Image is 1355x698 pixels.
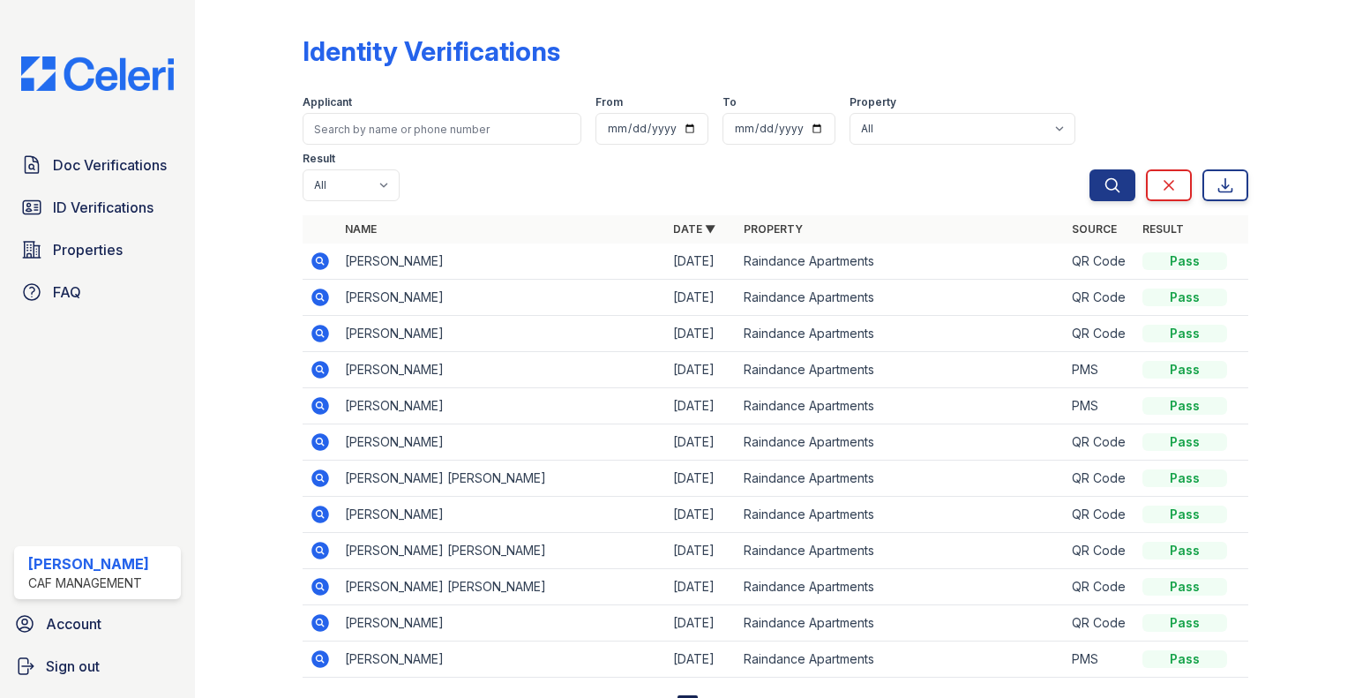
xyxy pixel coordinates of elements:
[338,461,666,497] td: [PERSON_NAME] [PERSON_NAME]
[737,533,1065,569] td: Raindance Apartments
[1072,222,1117,236] a: Source
[722,95,737,109] label: To
[737,388,1065,424] td: Raindance Apartments
[1065,424,1135,461] td: QR Code
[666,497,737,533] td: [DATE]
[14,190,181,225] a: ID Verifications
[666,316,737,352] td: [DATE]
[1142,289,1227,306] div: Pass
[1142,542,1227,559] div: Pass
[737,497,1065,533] td: Raindance Apartments
[1142,325,1227,342] div: Pass
[1065,461,1135,497] td: QR Code
[737,569,1065,605] td: Raindance Apartments
[666,244,737,280] td: [DATE]
[737,316,1065,352] td: Raindance Apartments
[737,352,1065,388] td: Raindance Apartments
[1142,397,1227,415] div: Pass
[850,95,896,109] label: Property
[7,606,188,642] a: Account
[338,244,666,280] td: [PERSON_NAME]
[737,642,1065,678] td: Raindance Apartments
[53,281,81,303] span: FAQ
[737,280,1065,316] td: Raindance Apartments
[1142,361,1227,379] div: Pass
[303,113,581,145] input: Search by name or phone number
[338,424,666,461] td: [PERSON_NAME]
[1065,497,1135,533] td: QR Code
[53,239,123,260] span: Properties
[1142,578,1227,596] div: Pass
[338,316,666,352] td: [PERSON_NAME]
[666,388,737,424] td: [DATE]
[338,605,666,642] td: [PERSON_NAME]
[1142,469,1227,487] div: Pass
[1142,222,1184,236] a: Result
[303,35,560,67] div: Identity Verifications
[53,154,167,176] span: Doc Verifications
[666,352,737,388] td: [DATE]
[737,605,1065,642] td: Raindance Apartments
[1142,614,1227,632] div: Pass
[46,613,101,634] span: Account
[1065,316,1135,352] td: QR Code
[595,95,623,109] label: From
[1065,388,1135,424] td: PMS
[338,497,666,533] td: [PERSON_NAME]
[666,569,737,605] td: [DATE]
[1142,252,1227,270] div: Pass
[14,232,181,267] a: Properties
[744,222,803,236] a: Property
[338,388,666,424] td: [PERSON_NAME]
[1065,642,1135,678] td: PMS
[737,461,1065,497] td: Raindance Apartments
[14,147,181,183] a: Doc Verifications
[666,424,737,461] td: [DATE]
[338,533,666,569] td: [PERSON_NAME] [PERSON_NAME]
[28,553,149,574] div: [PERSON_NAME]
[673,222,715,236] a: Date ▼
[303,152,335,166] label: Result
[737,424,1065,461] td: Raindance Apartments
[338,280,666,316] td: [PERSON_NAME]
[1065,569,1135,605] td: QR Code
[1065,244,1135,280] td: QR Code
[1142,650,1227,668] div: Pass
[338,352,666,388] td: [PERSON_NAME]
[7,649,188,684] a: Sign out
[666,642,737,678] td: [DATE]
[1142,506,1227,523] div: Pass
[303,95,352,109] label: Applicant
[345,222,377,236] a: Name
[666,605,737,642] td: [DATE]
[1065,533,1135,569] td: QR Code
[7,56,188,91] img: CE_Logo_Blue-a8612792a0a2168367f1c8372b55b34899dd931a85d93a1a3d3e32e68fde9ad4.png
[666,280,737,316] td: [DATE]
[1065,352,1135,388] td: PMS
[338,569,666,605] td: [PERSON_NAME] [PERSON_NAME]
[338,642,666,678] td: [PERSON_NAME]
[28,574,149,592] div: CAF Management
[53,197,153,218] span: ID Verifications
[46,656,100,677] span: Sign out
[1142,433,1227,451] div: Pass
[666,533,737,569] td: [DATE]
[666,461,737,497] td: [DATE]
[737,244,1065,280] td: Raindance Apartments
[14,274,181,310] a: FAQ
[1065,605,1135,642] td: QR Code
[1065,280,1135,316] td: QR Code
